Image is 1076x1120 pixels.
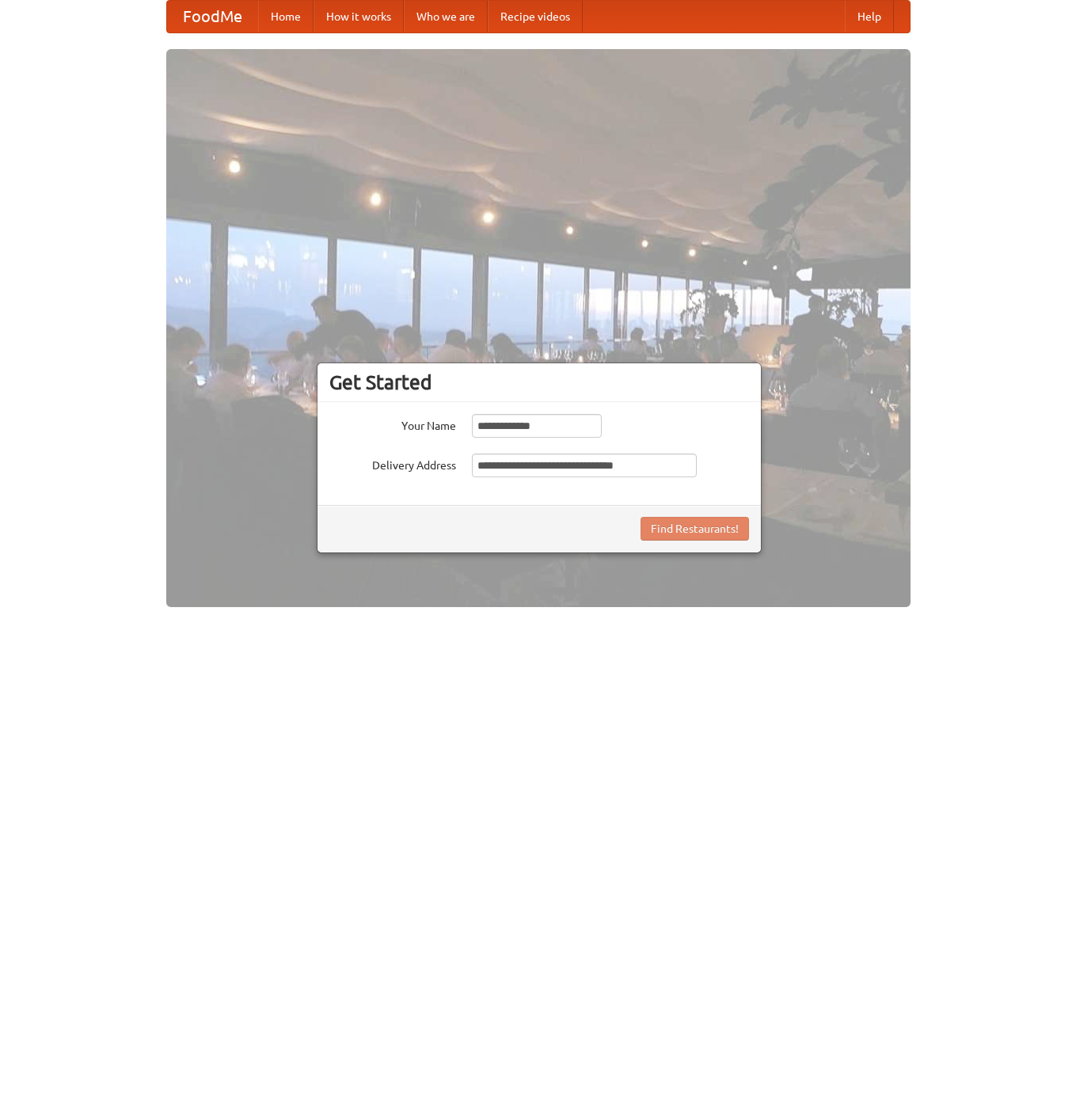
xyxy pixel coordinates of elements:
[314,1,404,32] a: How it works
[404,1,488,32] a: Who we are
[329,370,749,394] h3: Get Started
[329,414,456,434] label: Your Name
[488,1,583,32] a: Recipe videos
[258,1,314,32] a: Home
[329,454,456,473] label: Delivery Address
[845,1,894,32] a: Help
[167,1,258,32] a: FoodMe
[641,517,749,541] button: Find Restaurants!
